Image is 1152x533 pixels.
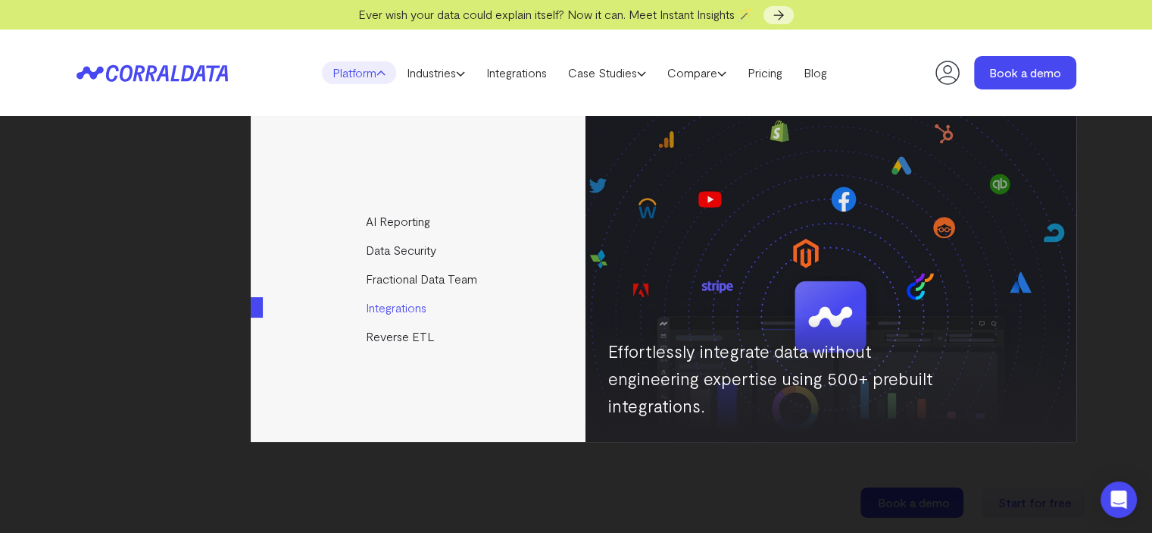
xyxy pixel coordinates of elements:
[476,61,557,84] a: Integrations
[974,56,1076,89] a: Book a demo
[608,337,949,419] p: Effortlessly integrate data without engineering expertise using 500+ prebuilt integrations.
[251,322,588,351] a: Reverse ETL
[322,61,396,84] a: Platform
[251,236,588,265] a: Data Security
[557,61,657,84] a: Case Studies
[657,61,737,84] a: Compare
[737,61,793,84] a: Pricing
[396,61,476,84] a: Industries
[251,293,588,322] a: Integrations
[251,265,588,293] a: Fractional Data Team
[251,207,588,236] a: AI Reporting
[1100,481,1137,518] div: Open Intercom Messenger
[793,61,838,84] a: Blog
[358,7,753,21] span: Ever wish your data could explain itself? Now it can. Meet Instant Insights 🪄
